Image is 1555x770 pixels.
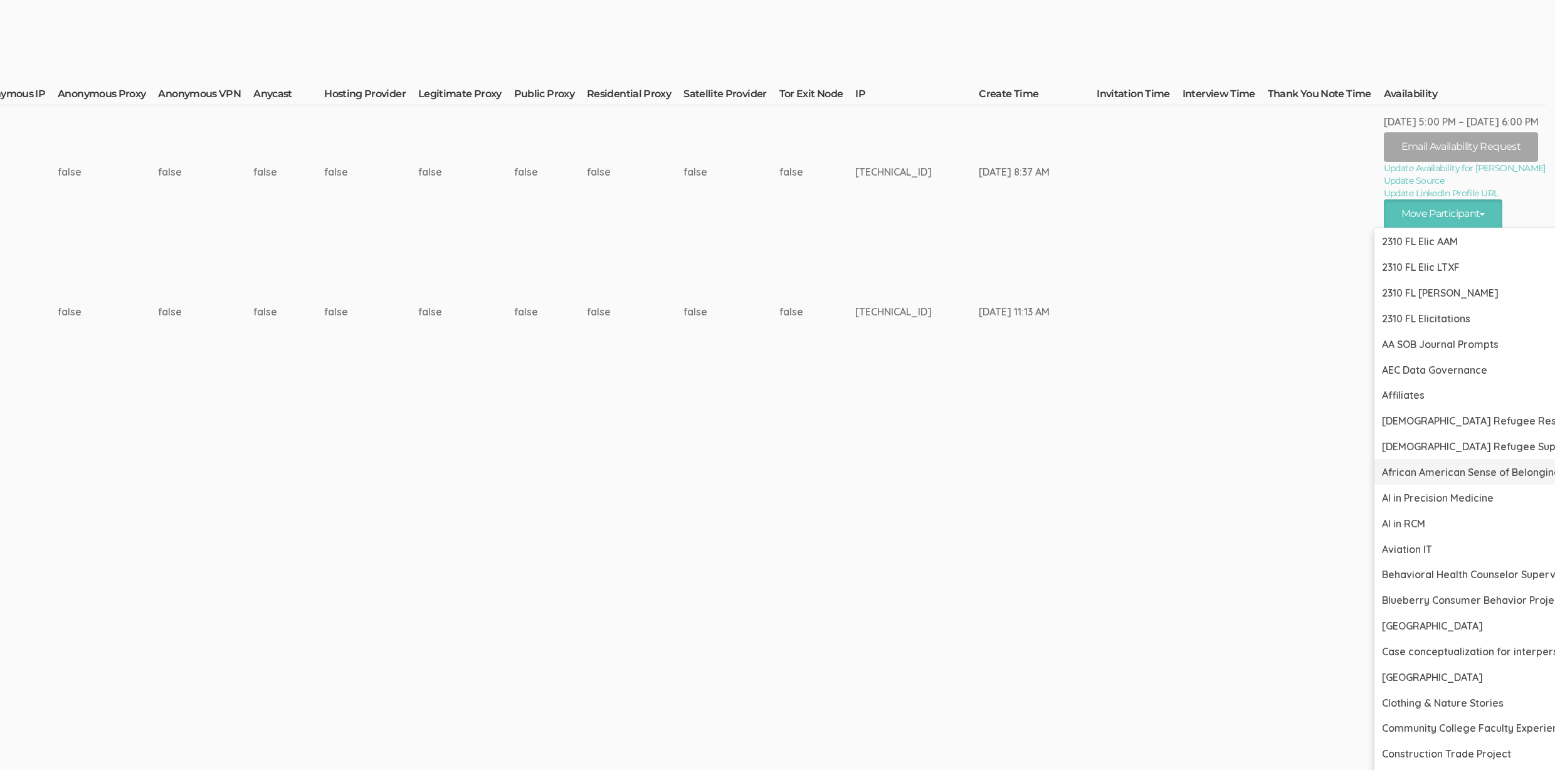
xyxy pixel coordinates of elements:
[587,87,683,105] th: Residential Proxy
[1384,87,1546,105] th: Availability
[855,105,979,238] td: [TECHNICAL_ID]
[587,238,683,385] td: false
[1384,187,1546,199] a: Update LinkedIn Profile URL
[418,105,514,238] td: false
[1097,87,1182,105] th: Invitation Time
[514,105,587,238] td: false
[779,87,856,105] th: Tor Exit Node
[58,238,158,385] td: false
[1384,162,1546,174] a: Update Availability for [PERSON_NAME]
[683,238,779,385] td: false
[587,105,683,238] td: false
[418,87,514,105] th: Legitimate Proxy
[855,87,979,105] th: IP
[158,105,253,238] td: false
[324,87,418,105] th: Hosting Provider
[514,87,587,105] th: Public Proxy
[324,238,418,385] td: false
[1384,174,1546,187] a: Update Source
[779,238,856,385] td: false
[779,105,856,238] td: false
[253,238,324,385] td: false
[158,238,253,385] td: false
[1183,87,1268,105] th: Interview Time
[979,87,1097,105] th: Create Time
[1384,115,1546,129] div: [DATE] 5:00 PM – [DATE] 6:00 PM
[324,105,418,238] td: false
[979,305,1050,319] div: [DATE] 11:13 AM
[253,105,324,238] td: false
[158,87,253,105] th: Anonymous VPN
[1384,132,1538,162] button: Email Availability Request
[683,87,779,105] th: Satellite Provider
[418,238,514,385] td: false
[1268,87,1384,105] th: Thank You Note Time
[514,238,587,385] td: false
[58,105,158,238] td: false
[683,105,779,238] td: false
[979,165,1050,179] div: [DATE] 8:37 AM
[253,87,324,105] th: Anycast
[1384,199,1503,229] button: Move Participant
[855,238,979,385] td: [TECHNICAL_ID]
[58,87,158,105] th: Anonymous Proxy
[1492,710,1555,770] iframe: Chat Widget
